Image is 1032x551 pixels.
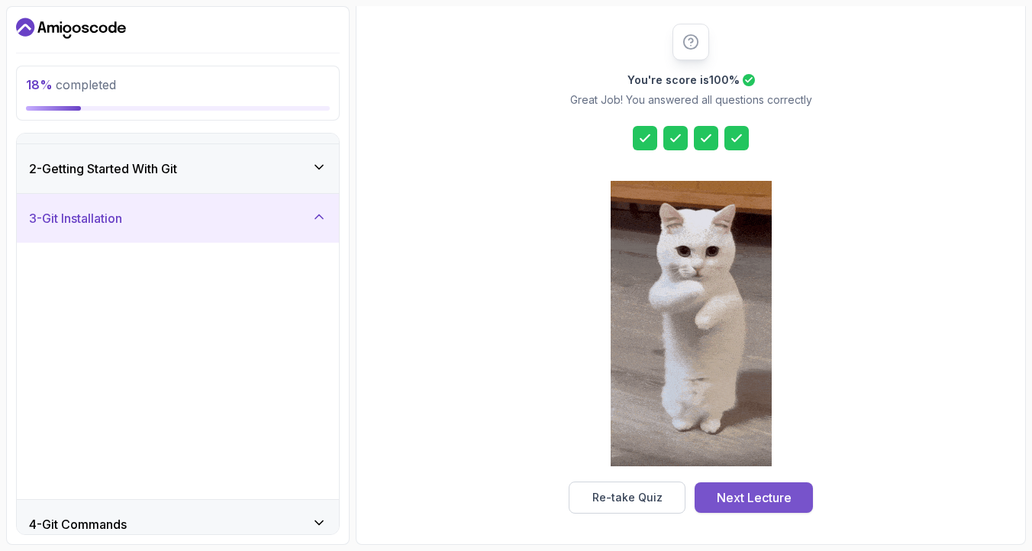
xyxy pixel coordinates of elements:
[29,515,127,533] h3: 4 - Git Commands
[17,194,339,243] button: 3-Git Installation
[717,488,792,507] div: Next Lecture
[627,72,740,88] h2: You're score is 100 %
[16,16,126,40] a: Dashboard
[569,482,685,514] button: Re-take Quiz
[17,144,339,193] button: 2-Getting Started With Git
[29,159,177,178] h3: 2 - Getting Started With Git
[17,500,339,549] button: 4-Git Commands
[592,490,663,505] div: Re-take Quiz
[29,209,122,227] h3: 3 - Git Installation
[611,181,772,466] img: cool-cat
[695,482,813,513] button: Next Lecture
[26,77,53,92] span: 18 %
[570,92,812,108] p: Great Job! You answered all questions correctly
[26,77,116,92] span: completed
